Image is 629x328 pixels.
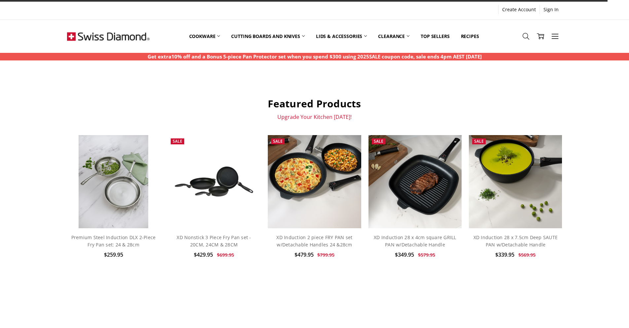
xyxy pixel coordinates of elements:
a: Cutting boards and knives [226,21,310,51]
span: Sale [474,138,484,144]
span: $569.95 [518,252,536,258]
img: XD Induction 28 x 7.5cm Deep SAUTE PAN w/Detachable Handle [469,135,562,228]
span: Sale [173,138,182,144]
a: XD Nonstick 3 Piece Fry Pan set - 20CM, 24CM & 28CM [177,234,251,248]
a: Sign In [540,5,562,14]
h2: BEST SELLERS [67,309,562,322]
a: Clearance [372,21,415,51]
p: Get extra10% off and a Bonus 5-piece Pan Protector set when you spend $300 using 2025SALE coupon ... [148,53,482,60]
a: Cookware [184,21,226,51]
span: Sale [374,138,383,144]
a: XD Nonstick 3 Piece Fry Pan set - 20CM, 24CM & 28CM [167,135,261,228]
a: XD Induction 2 piece FRY PAN set w/Detachable Handles 24 &28cm [276,234,352,248]
a: Premium Steel Induction DLX 2-Piece Fry Pan set: 24 & 28cm [71,234,156,248]
a: Lids & Accessories [310,21,372,51]
img: Free Shipping On Every Order [67,20,150,53]
span: $259.95 [104,251,123,258]
span: $349.95 [395,251,414,258]
span: $479.95 [295,251,314,258]
img: Premium steel DLX 2pc fry pan set (28 and 24cm) life style shot [79,135,149,228]
span: $339.95 [495,251,514,258]
img: XD Induction 2 piece FRY PAN set w/Detachable Handles 24 &28cm [268,135,361,228]
img: XD Nonstick 3 Piece Fry Pan set - 20CM, 24CM & 28CM [167,158,261,205]
span: $429.95 [194,251,213,258]
a: Recipes [455,21,485,51]
span: $799.95 [317,252,334,258]
span: $699.95 [217,252,234,258]
span: $579.95 [418,252,435,258]
h2: Featured Products [67,97,562,110]
a: XD Induction 28 x 4cm square GRILL PAN w/Detachable Handle [374,234,456,248]
a: Top Sellers [415,21,455,51]
a: XD Induction 28 x 7.5cm Deep SAUTE PAN w/Detachable Handle [473,234,558,248]
p: Upgrade Your Kitchen [DATE]! [67,114,562,120]
img: XD Induction 28 x 4cm square GRILL PAN w/Detachable Handle [368,135,462,228]
span: Sale [273,138,283,144]
a: Create Account [499,5,540,14]
a: Premium steel DLX 2pc fry pan set (28 and 24cm) life style shot [67,135,160,228]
